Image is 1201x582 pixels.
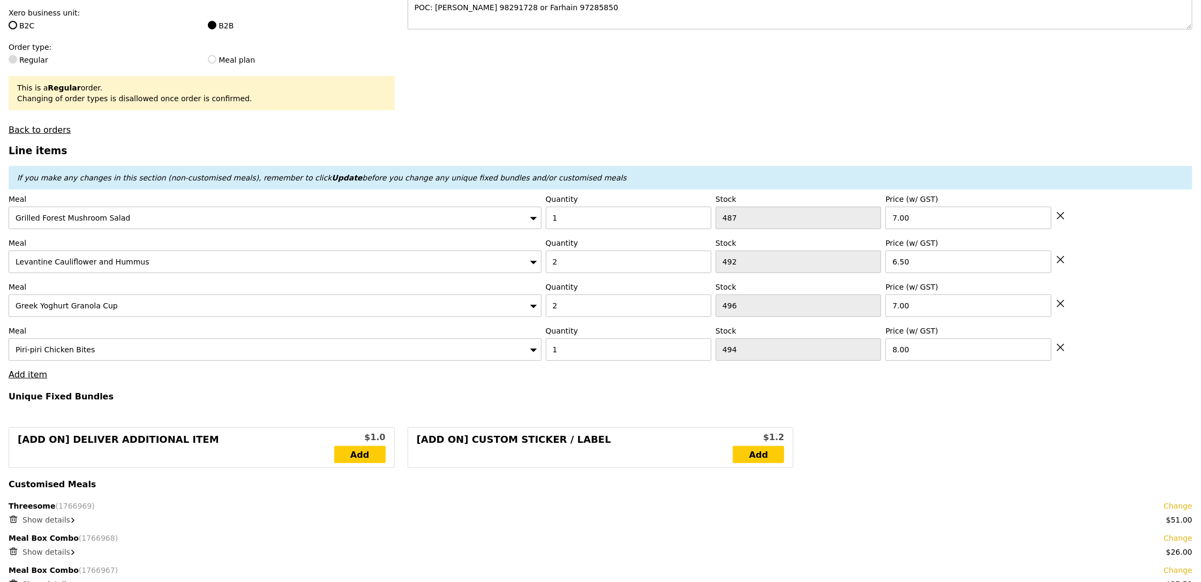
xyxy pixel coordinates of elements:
span: Levantine Cauliflower and Hummus [16,258,149,266]
label: Meal [9,238,542,248]
span: (1766969) [55,502,94,510]
a: Add item [9,369,47,380]
div: This is a order. Changing of order types is disallowed once order is confirmed. [17,82,386,104]
a: Change [1164,501,1192,511]
label: Stock [716,194,881,205]
b: Regular [48,84,80,92]
label: Regular [9,55,195,65]
label: Meal plan [208,55,394,65]
div: $26.00 [1166,547,1192,557]
div: $1.2 [733,431,784,444]
h4: Unique Fixed Bundles [9,391,1192,402]
label: Meal [9,194,542,205]
label: Quantity [546,238,711,248]
span: Show details [22,516,70,524]
label: B2C [9,20,195,31]
input: Meal plan [208,55,216,64]
a: Add [733,446,784,463]
span: (1766967) [79,566,118,575]
input: Regular [9,55,17,64]
input: B2B [208,21,216,29]
span: Greek Yoghurt Granola Cup [16,301,118,310]
label: Xero business unit: [9,7,395,18]
label: Price (w/ GST) [885,326,1051,336]
label: Meal [9,282,542,292]
h3: Line items [9,145,1192,156]
div: [Add on] Custom Sticker / Label [417,432,733,463]
div: Threesome [9,501,1192,511]
span: Show details [22,548,70,556]
label: Stock [716,238,881,248]
label: Price (w/ GST) [885,282,1051,292]
div: $1.0 [334,431,386,444]
label: Quantity [546,282,711,292]
label: Price (w/ GST) [885,238,1051,248]
div: $51.00 [1166,515,1192,525]
a: Back to orders [9,125,71,135]
a: Change [1164,533,1192,543]
label: Meal [9,326,542,336]
div: [Add on] Deliver Additional Item [18,432,334,463]
span: (1766968) [79,534,118,542]
span: Grilled Forest Mushroom Salad [16,214,130,222]
b: Update [332,173,362,182]
label: Order type: [9,42,395,52]
a: Add [334,446,386,463]
div: Meal Box Combo [9,533,1192,543]
a: Change [1164,565,1192,576]
h4: Customised Meals [9,479,1192,489]
label: Quantity [546,194,711,205]
label: Price (w/ GST) [885,194,1051,205]
div: Meal Box Combo [9,565,1192,576]
label: Stock [716,326,881,336]
label: Quantity [546,326,711,336]
input: B2C [9,21,17,29]
em: If you make any changes in this section (non-customised meals), remember to click before you chan... [17,173,627,182]
label: Stock [716,282,881,292]
span: Piri-piri Chicken Bites [16,345,95,354]
label: B2B [208,20,394,31]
